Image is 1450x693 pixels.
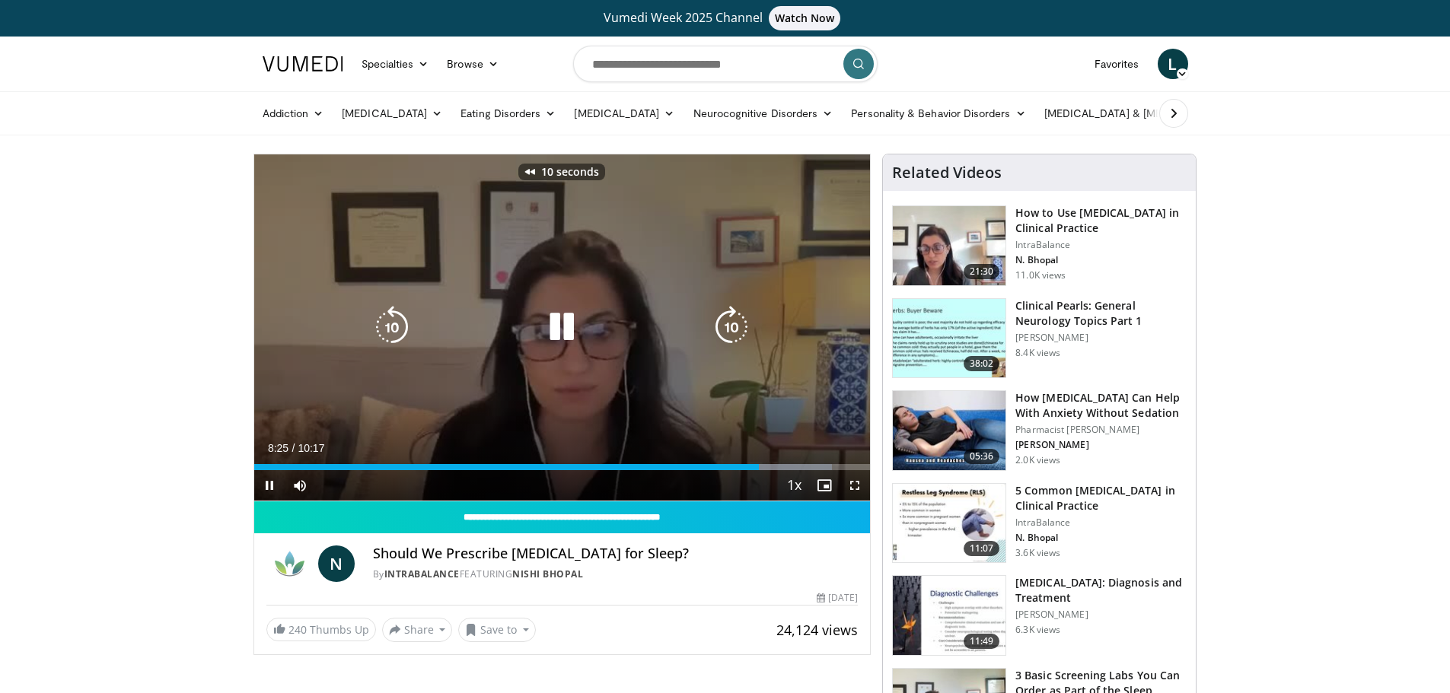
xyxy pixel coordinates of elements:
button: Enable picture-in-picture mode [809,470,840,501]
div: [DATE] [817,591,858,605]
img: VuMedi Logo [263,56,343,72]
span: 11:49 [964,634,1000,649]
a: 21:30 How to Use [MEDICAL_DATA] in Clinical Practice IntraBalance N. Bhopal 11.0K views [892,205,1187,286]
p: 11.0K views [1015,269,1066,281]
a: Vumedi Week 2025 ChannelWatch Now [265,6,1186,30]
h4: Related Videos [892,164,1002,182]
img: 662646f3-24dc-48fd-91cb-7f13467e765c.150x105_q85_crop-smart_upscale.jpg [893,206,1005,285]
p: 3.6K views [1015,547,1060,559]
a: Nishi Bhopal [512,567,583,580]
a: [MEDICAL_DATA] [333,98,451,129]
p: IntraBalance [1015,517,1187,529]
span: 05:36 [964,449,1000,464]
span: 240 [288,622,307,637]
button: Playback Rate [779,470,809,501]
span: / [292,442,295,454]
a: Browse [438,49,508,79]
video-js: Video Player [254,154,871,501]
a: [MEDICAL_DATA] & [MEDICAL_DATA] [1035,98,1253,129]
p: N. Bhopal [1015,254,1187,266]
p: 10 seconds [541,167,599,177]
h3: Clinical Pearls: General Neurology Topics Part 1 [1015,298,1187,329]
a: Specialties [352,49,438,79]
button: Fullscreen [840,470,870,501]
span: 11:07 [964,541,1000,556]
img: 6e0bc43b-d42b-409a-85fd-0f454729f2ca.150x105_q85_crop-smart_upscale.jpg [893,576,1005,655]
p: IntraBalance [1015,239,1187,251]
a: IntraBalance [384,567,460,580]
a: L [1158,49,1188,79]
button: Share [382,618,453,642]
p: [PERSON_NAME] [1015,332,1187,344]
a: Eating Disorders [451,98,565,129]
span: 38:02 [964,356,1000,371]
p: 6.3K views [1015,624,1060,636]
img: 91ec4e47-6cc3-4d45-a77d-be3eb23d61cb.150x105_q85_crop-smart_upscale.jpg [893,299,1005,378]
button: Save to [458,618,536,642]
h3: How [MEDICAL_DATA] Can Help With Anxiety Without Sedation [1015,390,1187,421]
p: N. Bhopal [1015,532,1187,544]
span: Watch Now [769,6,841,30]
h3: How to Use [MEDICAL_DATA] in Clinical Practice [1015,205,1187,236]
img: IntraBalance [266,545,312,582]
p: 2.0K views [1015,454,1060,466]
p: [PERSON_NAME] [1015,439,1187,451]
div: By FEATURING [373,567,859,581]
a: Favorites [1085,49,1149,79]
h3: 5 Common [MEDICAL_DATA] in Clinical Practice [1015,483,1187,513]
button: Mute [285,470,315,501]
a: 240 Thumbs Up [266,618,376,641]
span: 8:25 [268,442,288,454]
img: e41a58fc-c8b3-4e06-accc-3dd0b2ae14cc.150x105_q85_crop-smart_upscale.jpg [893,484,1005,563]
a: Neurocognitive Disorders [684,98,843,129]
p: 8.4K views [1015,347,1060,359]
span: 21:30 [964,264,1000,279]
h3: [MEDICAL_DATA]: Diagnosis and Treatment [1015,575,1187,606]
div: Progress Bar [254,464,871,470]
p: [PERSON_NAME] [1015,609,1187,621]
a: N [318,545,355,582]
input: Search topics, interventions [573,46,878,82]
h4: Should We Prescribe [MEDICAL_DATA] for Sleep? [373,545,859,562]
a: 05:36 How [MEDICAL_DATA] Can Help With Anxiety Without Sedation Pharmacist [PERSON_NAME] [PERSON_... [892,390,1187,471]
a: 38:02 Clinical Pearls: General Neurology Topics Part 1 [PERSON_NAME] 8.4K views [892,298,1187,379]
p: Pharmacist [PERSON_NAME] [1015,424,1187,436]
img: 7bfe4765-2bdb-4a7e-8d24-83e30517bd33.150x105_q85_crop-smart_upscale.jpg [893,391,1005,470]
span: 10:17 [298,442,324,454]
button: Pause [254,470,285,501]
a: 11:07 5 Common [MEDICAL_DATA] in Clinical Practice IntraBalance N. Bhopal 3.6K views [892,483,1187,564]
a: Addiction [253,98,333,129]
a: [MEDICAL_DATA] [565,98,684,129]
a: Personality & Behavior Disorders [842,98,1034,129]
span: 24,124 views [776,621,858,639]
a: 11:49 [MEDICAL_DATA]: Diagnosis and Treatment [PERSON_NAME] 6.3K views [892,575,1187,656]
